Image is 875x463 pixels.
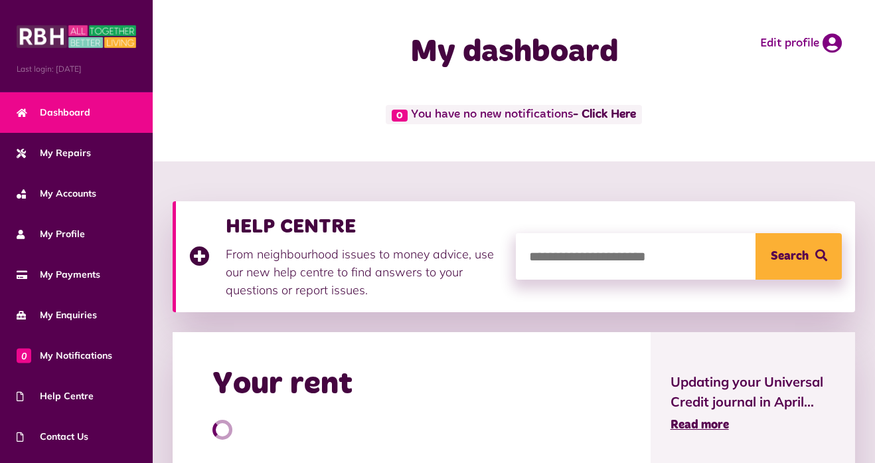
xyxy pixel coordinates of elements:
span: Help Centre [17,389,94,403]
span: My Enquiries [17,308,97,322]
span: 0 [17,348,31,363]
span: My Profile [17,227,85,241]
span: 0 [392,110,408,122]
span: My Accounts [17,187,96,201]
span: Dashboard [17,106,90,120]
a: Updating your Universal Credit journal in April... Read more [671,372,835,434]
h2: Your rent [212,365,353,404]
h1: My dashboard [347,33,681,72]
a: Edit profile [760,33,842,53]
span: Read more [671,419,729,431]
span: My Notifications [17,349,112,363]
a: - Click Here [573,109,636,121]
p: From neighbourhood issues to money advice, use our new help centre to find answers to your questi... [226,245,503,299]
img: MyRBH [17,23,136,50]
span: Contact Us [17,430,88,444]
span: My Payments [17,268,100,282]
span: Last login: [DATE] [17,63,136,75]
span: Search [771,233,809,280]
span: My Repairs [17,146,91,160]
button: Search [756,233,842,280]
h3: HELP CENTRE [226,215,503,238]
span: Updating your Universal Credit journal in April... [671,372,835,412]
span: You have no new notifications [386,105,641,124]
